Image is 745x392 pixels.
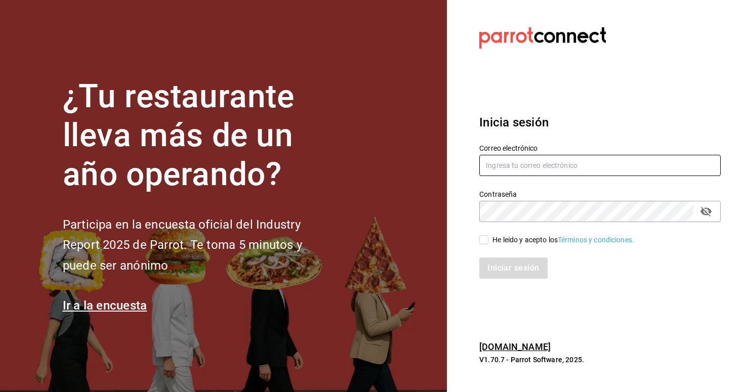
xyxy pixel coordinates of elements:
[63,298,147,313] a: Ir a la encuesta
[479,355,721,365] p: V1.70.7 - Parrot Software, 2025.
[479,155,721,176] input: Ingresa tu correo electrónico
[63,214,336,276] h2: Participa en la encuesta oficial del Industry Report 2025 de Parrot. Te toma 5 minutos y puede se...
[492,235,634,245] div: He leído y acepto los
[697,203,715,220] button: passwordField
[63,77,336,194] h1: ¿Tu restaurante lleva más de un año operando?
[479,113,721,132] h3: Inicia sesión
[479,341,551,352] a: [DOMAIN_NAME]
[479,145,721,152] label: Correo electrónico
[479,191,721,198] label: Contraseña
[558,236,634,244] a: Términos y condiciones.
